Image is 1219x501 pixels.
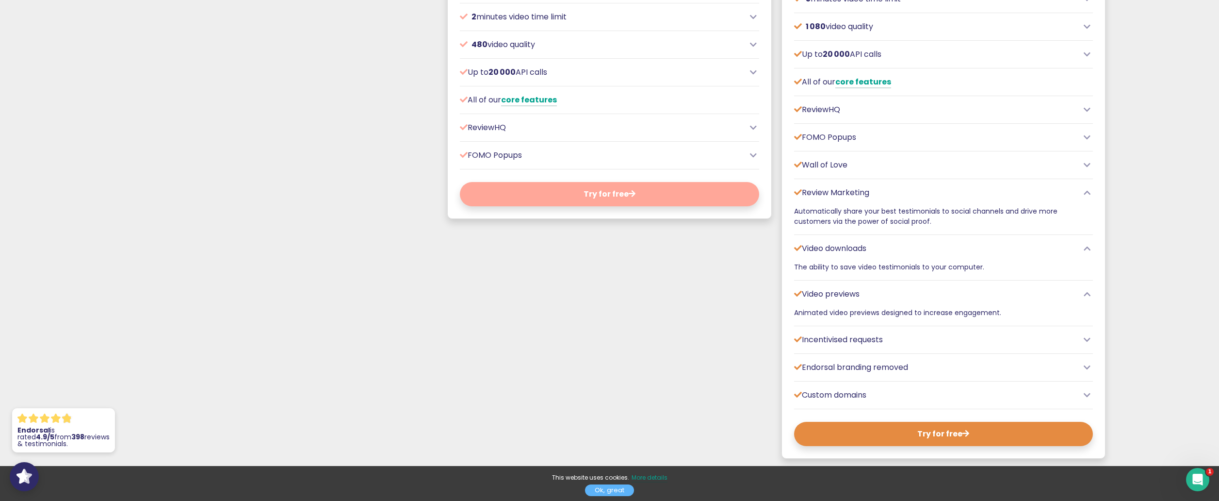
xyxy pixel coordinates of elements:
p: ReviewHQ [794,104,1078,116]
p: video quality [794,21,1078,33]
p: All of our [460,94,744,106]
p: ReviewHQ [460,122,744,134]
p: Up to API calls [794,49,1078,60]
p: Video downloads [794,243,1078,254]
span: 20 000 [488,67,516,78]
p: Wall of Love [794,159,1078,171]
p: FOMO Popups [460,150,744,161]
p: minutes video time limit [460,11,744,23]
span: 2 [471,11,476,22]
a: Ok, great [585,484,634,496]
p: Animated video previews designed to increase engagement. [794,308,1093,318]
p: Up to API calls [460,67,744,78]
p: All of our [794,76,1078,88]
strong: 4.9/5 [36,432,54,442]
p: Custom domains [794,389,1078,401]
p: Incentivised requests [794,334,1078,346]
iframe: Intercom live chat [1186,468,1209,491]
button: Try for free [460,182,759,206]
p: This website uses cookies. [10,473,1209,482]
a: core features [501,94,557,106]
span: 1 080 [806,21,826,32]
strong: Endorsal [17,425,50,435]
p: Endorsal branding removed [794,362,1078,373]
p: Review Marketing [794,187,1078,199]
span: 480 [471,39,488,50]
strong: 398 [71,432,84,442]
p: video quality [460,39,744,50]
p: is rated from reviews & testimonials. [17,427,110,447]
p: The ability to save video testimonials to your computer. [794,262,1093,272]
p: Automatically share your best testimonials to social channels and drive more customers via the po... [794,206,1093,227]
span: 20 000 [823,49,850,60]
button: Try for free [794,422,1093,446]
span: 1 [1206,468,1214,476]
p: Video previews [794,288,1078,300]
a: core features [835,76,891,88]
p: FOMO Popups [794,132,1078,143]
a: More details [632,473,667,483]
